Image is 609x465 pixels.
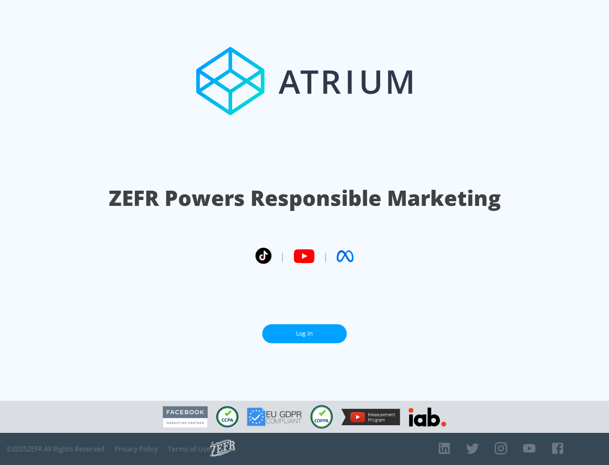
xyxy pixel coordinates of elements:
span: © 2025 ZEFR All Rights Reserved [6,445,104,453]
a: Log In [262,324,347,343]
span: | [280,250,285,263]
a: Privacy Policy [115,445,158,453]
img: YouTube Measurement Program [341,409,400,425]
h1: ZEFR Powers Responsible Marketing [109,183,501,213]
img: GDPR Compliant [247,408,302,426]
img: CCPA Compliant [216,406,239,427]
a: Terms of Use [168,445,210,453]
img: Facebook Marketing Partner [163,406,208,428]
img: IAB [409,408,446,427]
img: COPPA Compliant [310,405,333,429]
span: | [323,250,328,263]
